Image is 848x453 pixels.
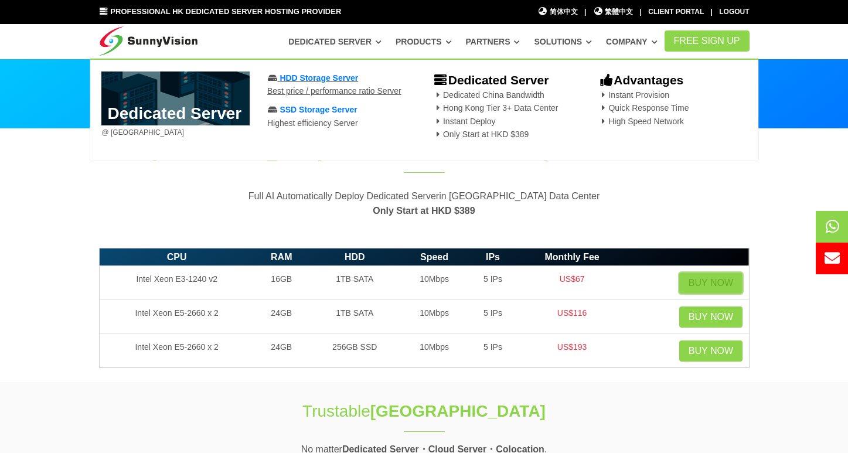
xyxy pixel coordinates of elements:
[99,189,750,219] p: Full AI Automatically Deploy Dedicated Serverin [GEOGRAPHIC_DATA] Data Center
[288,31,382,52] a: Dedicated Server
[665,30,750,52] a: FREE Sign Up
[598,90,689,126] span: Instant Provision Quick Response Time High Speed Network
[518,248,626,266] th: Monthly Fee
[229,400,619,423] h1: Trustable
[640,6,642,18] li: |
[401,300,468,334] td: 10Mbps
[598,73,683,87] b: Advantages
[280,105,357,114] span: SSD Storage Server
[90,59,758,161] div: Dedicated Server
[373,206,475,216] strong: Only Start at HKD $389
[309,300,401,334] td: 1TB SATA
[593,6,634,18] a: 繁體中文
[309,334,401,368] td: 256GB SSD
[254,248,309,266] th: RAM
[401,266,468,300] td: 10Mbps
[534,31,592,52] a: Solutions
[322,143,457,161] span: Dedicated Server
[254,266,309,300] td: 16GB
[370,402,546,420] strong: [GEOGRAPHIC_DATA]
[719,8,749,16] a: Logout
[309,248,401,266] th: HDD
[267,105,358,127] a: SSD Storage ServerHighest efficiency Server
[99,300,254,334] td: Intel Xeon E5-2660 x 2
[432,73,549,87] b: Dedicated Server
[309,266,401,300] td: 1TB SATA
[679,273,743,294] a: Buy Now
[679,340,743,362] a: Buy Now
[537,6,578,18] a: 简体中文
[584,6,586,18] li: |
[468,248,517,266] th: IPs
[254,300,309,334] td: 24GB
[518,266,626,300] td: US$67
[401,334,468,368] td: 10Mbps
[267,73,401,96] a: HDD Storage ServerBest price / performance ratio Server
[648,6,704,18] div: Client Portal
[254,334,309,368] td: 24GB
[606,31,658,52] a: Company
[396,31,452,52] a: Products
[468,266,517,300] td: 5 IPs
[99,248,254,266] th: CPU
[432,90,558,139] span: Dedicated China Bandwidth Hong Kong Tier 3+ Data Center Instant Deploy Only Start at HKD $389
[101,128,183,137] span: @ [GEOGRAPHIC_DATA]
[711,6,713,18] li: |
[466,31,520,52] a: Partners
[468,300,517,334] td: 5 IPs
[99,266,254,300] td: Intel Xeon E3-1240 v2
[110,7,341,16] span: Professional HK Dedicated Server Hosting Provider
[99,334,254,368] td: Intel Xeon E5-2660 x 2
[280,73,358,83] span: HDD Storage Server
[518,334,626,368] td: US$193
[679,306,743,328] a: Buy Now
[518,300,626,334] td: US$116
[401,248,468,266] th: Speed
[468,334,517,368] td: 5 IPs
